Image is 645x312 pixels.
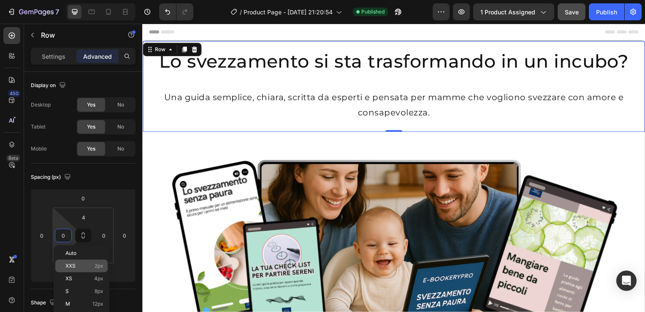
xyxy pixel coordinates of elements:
div: Spacing (px) [31,172,73,183]
span: Yes [87,145,95,153]
div: Desktop [31,101,51,109]
p: Settings [42,52,65,61]
div: Shape [31,297,58,309]
span: Product Page - [DATE] 21:20:54 [244,8,333,16]
div: Row [11,22,25,30]
span: Published [361,8,385,16]
span: Yes [87,123,95,131]
div: 450 [8,90,20,97]
input: 0 [75,192,92,205]
div: Open Intercom Messenger [616,271,637,291]
span: 4px [94,276,103,282]
div: Tablet [31,123,46,131]
span: No [117,145,124,153]
span: 12px [92,301,103,307]
p: Advanced [83,52,112,61]
span: S [65,288,69,294]
button: 7 [3,3,63,20]
span: No [117,123,124,131]
iframe: Design area [142,24,645,312]
span: Save [565,8,579,16]
input: 0 [118,229,131,242]
span: 8px [95,288,103,294]
div: Undo/Redo [159,3,193,20]
button: Save [558,3,585,20]
span: M [65,301,70,307]
input: xs [75,211,92,224]
p: Una guida semplice, chiara, scritta da esperti e pensata per mamme che vogliono svezzare con amor... [7,67,499,97]
button: Publish [589,3,624,20]
input: 0px [57,229,70,242]
span: XXS [65,263,76,269]
button: 1 product assigned [473,3,554,20]
span: / [240,8,242,16]
span: Yes [87,101,95,109]
p: Row [41,30,113,40]
input: 0px [98,229,110,242]
div: Display on [31,80,68,91]
span: XS [65,276,72,282]
span: No [117,101,124,109]
span: 1 product assigned [480,8,535,16]
div: Publish [596,8,617,16]
input: 0 [35,229,48,242]
span: 2px [95,263,103,269]
span: Auto [65,250,76,256]
p: 7 [55,7,59,17]
div: Mobile [31,145,47,153]
h2: Lo svezzamento si sta trasformando in un incubo? [0,19,506,57]
div: Beta [6,155,20,161]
